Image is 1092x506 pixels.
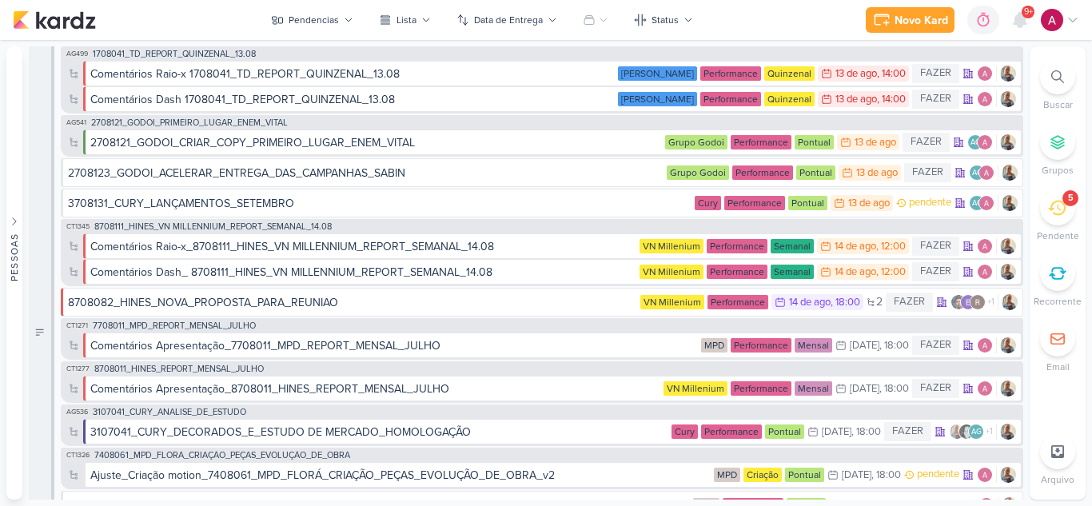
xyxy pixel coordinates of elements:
img: Alessandra Gomes [977,380,993,396]
div: Responsável: Iara Santos [1000,134,1016,150]
div: Responsável: Iara Santos [1000,264,1016,280]
div: 3107041_CURY_DECORADOS_E_ESTUDO DE MERCADO_HOMOLOGAÇÃO [90,424,471,440]
div: VN Millenium [640,265,703,279]
div: MPD [701,338,727,353]
p: Email [1046,360,1070,374]
div: Semanal [771,239,814,253]
div: Responsável: Iara Santos [1000,337,1016,353]
div: Aline Gimenez Graciano [969,195,985,211]
img: Alessandra Gomes [977,66,993,82]
p: AG [971,428,982,436]
img: Alessandra Gomes [978,195,994,211]
p: Recorrente [1034,294,1082,309]
div: Responsável: Iara Santos [1000,380,1016,396]
button: Novo Kard [866,7,955,33]
div: Semanal [771,265,814,279]
div: FAZER [912,237,959,256]
span: 8708111_HINES_VN MILLENNIUM_REPORT_SEMANAL_14.08 [94,222,332,231]
p: pendente [917,467,959,483]
img: Alessandra Gomes [978,165,994,181]
div: 8708082_HINES_NOVA_PROPOSTA_PARA_REUNIAO [68,294,637,311]
div: Responsável: Iara Santos [1002,294,1018,310]
div: 3708131_CURY_LANÇAMENTOS_SETEMBRO [68,195,294,212]
span: +1 [986,296,994,309]
div: FAZER [886,293,933,312]
div: Aline Gimenez Graciano [969,165,985,181]
img: Iara Santos [1002,195,1018,211]
div: MPD [714,468,740,482]
div: 3708131_CURY_LANÇAMENTOS_SETEMBRO [68,195,691,212]
div: , 18:00 [871,470,901,480]
div: VN Millenium [640,239,703,253]
div: Colaboradores: Alessandra Gomes [977,238,997,254]
div: Comentários Dash_ 8708111_HINES_VN MILLENNIUM_REPORT_SEMANAL_14.08 [90,264,636,281]
span: CT1345 [65,222,91,231]
img: Iara Santos [1000,424,1016,440]
span: CT1326 [65,451,91,460]
img: Iara Santos [1002,294,1018,310]
div: Performance [707,265,767,279]
div: Performance [731,135,791,149]
span: CT1271 [65,321,90,330]
img: Iara Santos [1000,380,1016,396]
div: 13 de ago [856,168,898,178]
div: Pessoas [7,233,22,281]
div: Colaboradores: Aline Gimenez Graciano, Alessandra Gomes [969,165,998,181]
div: Aline Gimenez Graciano [967,134,983,150]
div: Colaboradores: Alessandra Gomes [977,66,997,82]
div: 14 de ago [789,297,831,308]
p: Arquivo [1041,472,1074,487]
p: Grupos [1042,163,1074,177]
div: [DATE] [842,470,871,480]
div: Comentários Apresentação_7708011_MPD_REPORT_MENSAL_JULHO [90,337,698,354]
img: Iara Santos [1000,238,1016,254]
div: 5 [1068,192,1074,205]
img: Alessandra Gomes [977,134,993,150]
img: Alessandra Gomes [1041,9,1063,31]
img: Alessandra Gomes [977,264,993,280]
div: Colaboradores: Aline Gimenez Graciano, Alessandra Gomes [969,195,998,211]
span: 9+ [1024,6,1033,18]
div: FAZER [912,336,959,355]
div: Performance [707,239,767,253]
div: Colaboradores: Alessandra Gomes [977,337,997,353]
div: Colaboradores: Aline Gimenez Graciano, Alessandra Gomes [967,134,997,150]
div: Colaboradores: Alessandra Gomes [977,91,997,107]
div: Mensal [795,338,832,353]
div: 8708082_HINES_NOVA_PROPOSTA_PARA_REUNIAO [68,294,338,311]
div: Pontual [788,196,827,210]
li: Ctrl + F [1030,59,1086,112]
p: AG [972,169,982,177]
div: , 14:00 [877,94,906,105]
div: FAZER [904,163,951,182]
div: [DATE] [850,341,879,351]
div: Colaboradores: Nelito Junior, Eduardo Quaresma, Rafael Dornelles, Alessandra Gomes [951,294,998,310]
div: Responsável: Iara Santos [1000,467,1016,483]
img: Iara Santos [949,424,965,440]
div: Ajuste_Criação motion_7408061_MPD_FLORÁ_CRIAÇÃO_PEÇAS_EVOLUÇÃO_DE_OBRA_v2 [90,467,711,484]
div: Novo Kard [895,12,948,29]
div: Teixeira Duarte [618,92,697,106]
div: FAZER [912,262,959,281]
div: Pontual [785,468,824,482]
div: Pontual [795,135,834,149]
div: 13 de ago [835,94,877,105]
div: 14 de ago [835,267,876,277]
img: Iara Santos [1002,165,1018,181]
div: Performance [700,92,761,106]
span: +1 [984,425,993,438]
div: Responsável: Iara Santos [1000,91,1016,107]
img: Eduardo Quaresma [960,294,976,310]
div: Performance [731,338,791,353]
div: Comentários Raio-x 1708041_TD_REPORT_QUINZENAL_13.08 [90,66,615,82]
div: Performance [731,381,791,396]
div: Cury [672,424,698,439]
div: Performance [732,165,793,180]
img: Iara Santos [1000,337,1016,353]
div: Performance [707,295,768,309]
div: 3107041_CURY_DECORADOS_E_ESTUDO DE MERCADO_HOMOLOGAÇÃO [90,424,668,440]
img: Renata Brandão [958,424,974,440]
div: , 18:00 [879,341,909,351]
div: Quinzenal [764,66,815,81]
p: AG [972,200,982,208]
